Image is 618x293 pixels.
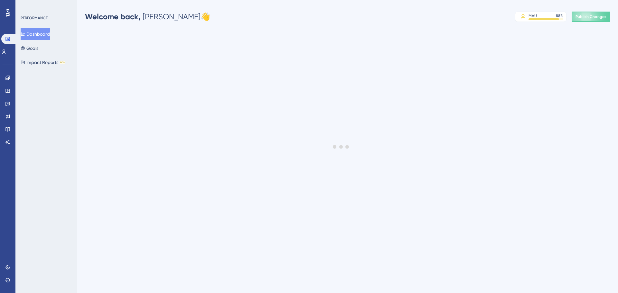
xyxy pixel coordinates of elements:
[21,28,50,40] button: Dashboard
[572,12,610,22] button: Publish Changes
[529,13,537,18] div: MAU
[21,42,38,54] button: Goals
[21,57,65,68] button: Impact ReportsBETA
[60,61,65,64] div: BETA
[21,15,48,21] div: PERFORMANCE
[556,13,563,18] div: 88 %
[85,12,141,21] span: Welcome back,
[576,14,606,19] span: Publish Changes
[85,12,210,22] div: [PERSON_NAME] 👋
